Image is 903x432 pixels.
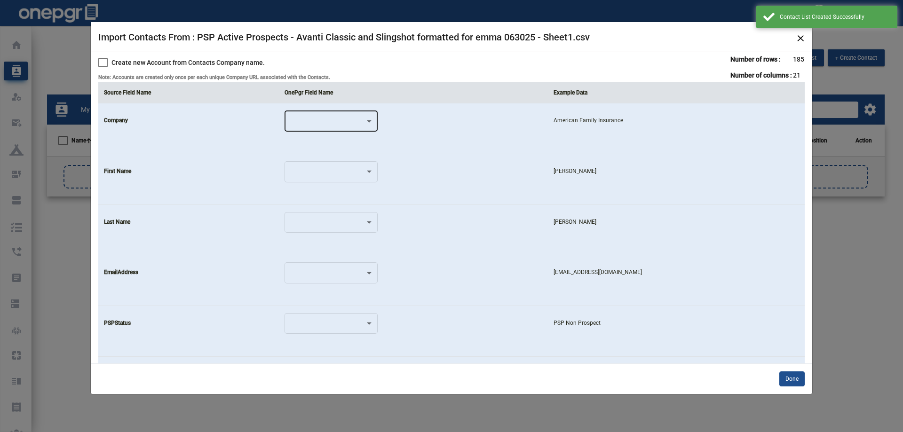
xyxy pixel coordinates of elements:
[554,168,596,174] span: [PERSON_NAME]
[797,28,805,46] span: ×
[104,219,130,225] strong: Last Name
[98,74,330,80] small: Note: Accounts are created only once per each unique Company URL associated with the Contacts.
[104,269,138,275] strong: EmailAddress
[548,83,805,103] th: Example Data
[554,320,601,326] span: PSP Non Prospect
[104,320,131,326] strong: PSPStatus
[792,67,805,83] td: 21
[98,30,590,45] h5: Import Contacts From : PSP Active Prospects - Avanti Classic and Slingshot formatted for emma 063...
[98,83,279,103] th: Source Field Name
[797,30,805,45] button: Close
[104,168,131,174] strong: First Name
[554,219,596,225] span: [PERSON_NAME]
[554,269,642,275] span: [EMAIL_ADDRESS][DOMAIN_NAME]
[104,117,128,124] strong: Company
[111,57,265,68] span: Create new Account from Contacts Company name.
[554,117,623,124] span: American Family Insurance
[780,13,890,21] div: Contact List Created Successfully
[279,83,548,103] th: OnePgr Field Name
[779,371,805,386] button: Done
[730,67,792,83] th: Number of columns :
[792,51,805,67] td: 185
[730,51,792,67] th: Number of rows :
